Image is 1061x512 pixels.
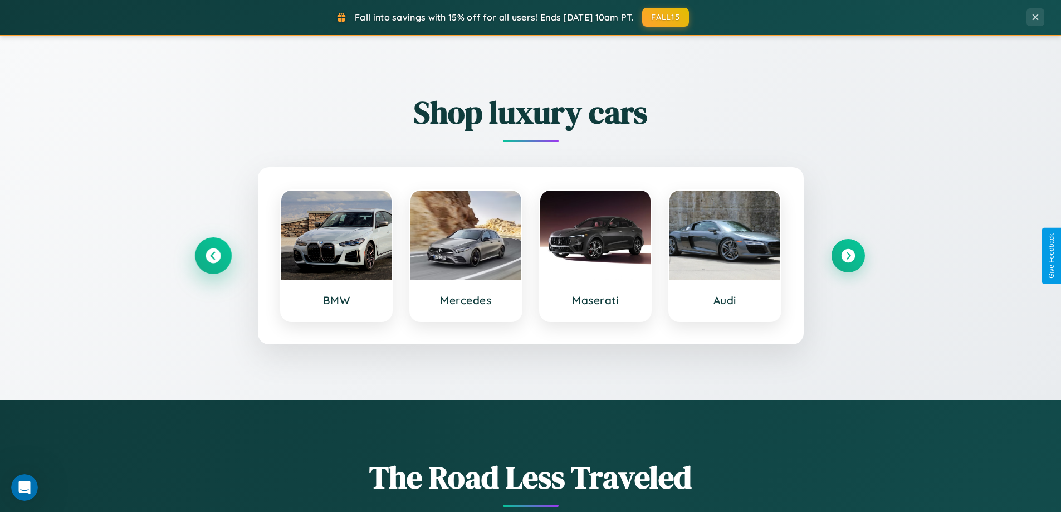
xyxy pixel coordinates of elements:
[197,91,865,134] h2: Shop luxury cars
[197,456,865,499] h1: The Road Less Traveled
[355,12,634,23] span: Fall into savings with 15% off for all users! Ends [DATE] 10am PT.
[681,294,769,307] h3: Audi
[422,294,510,307] h3: Mercedes
[11,474,38,501] iframe: Intercom live chat
[1048,233,1055,279] div: Give Feedback
[292,294,381,307] h3: BMW
[642,8,689,27] button: FALL15
[551,294,640,307] h3: Maserati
